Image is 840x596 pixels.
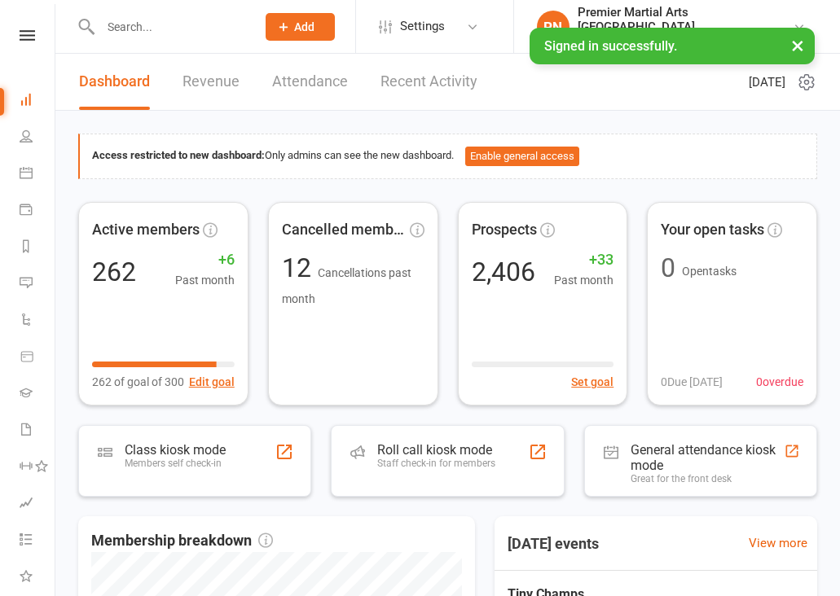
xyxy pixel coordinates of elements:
button: Enable general access [465,147,579,166]
span: +6 [175,248,235,272]
span: 12 [282,252,318,283]
span: Membership breakdown [91,529,273,553]
span: Signed in successfully. [544,38,677,54]
a: Assessments [20,486,56,523]
div: Members self check-in [125,458,226,469]
a: Payments [20,193,56,230]
a: View more [749,533,807,553]
span: 262 of goal of 300 [92,373,184,391]
span: Active members [92,218,200,242]
button: Edit goal [189,373,235,391]
span: Prospects [472,218,537,242]
span: Settings [400,8,445,45]
a: Calendar [20,156,56,193]
div: Only admins can see the new dashboard. [92,147,804,166]
a: Revenue [183,54,240,110]
span: Add [294,20,314,33]
a: Reports [20,230,56,266]
span: [DATE] [749,72,785,92]
div: Premier Martial Arts [GEOGRAPHIC_DATA] [578,5,793,34]
h3: [DATE] events [495,529,612,559]
button: Add [266,13,335,41]
span: Open tasks [682,265,737,278]
input: Search... [95,15,244,38]
div: 2,406 [472,259,535,285]
button: × [783,28,812,63]
div: 0 [661,255,675,281]
a: What's New [20,559,56,596]
span: 0 overdue [756,373,803,391]
span: Cancellations past month [282,266,411,305]
span: Past month [554,271,614,289]
a: Attendance [272,54,348,110]
div: Roll call kiosk mode [377,442,495,458]
span: Past month [175,271,235,289]
div: Staff check-in for members [377,458,495,469]
span: 0 Due [DATE] [661,373,723,391]
div: 262 [92,259,136,285]
a: Recent Activity [380,54,477,110]
a: People [20,120,56,156]
a: Product Sales [20,340,56,376]
a: Dashboard [20,83,56,120]
span: +33 [554,248,614,272]
div: Great for the front desk [631,473,784,484]
button: Set goal [571,373,614,391]
strong: Access restricted to new dashboard: [92,149,265,161]
span: Your open tasks [661,218,764,242]
a: Dashboard [79,54,150,110]
div: Class kiosk mode [125,442,226,458]
div: General attendance kiosk mode [631,442,784,473]
div: PN [537,11,570,43]
span: Cancelled members [282,218,407,242]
